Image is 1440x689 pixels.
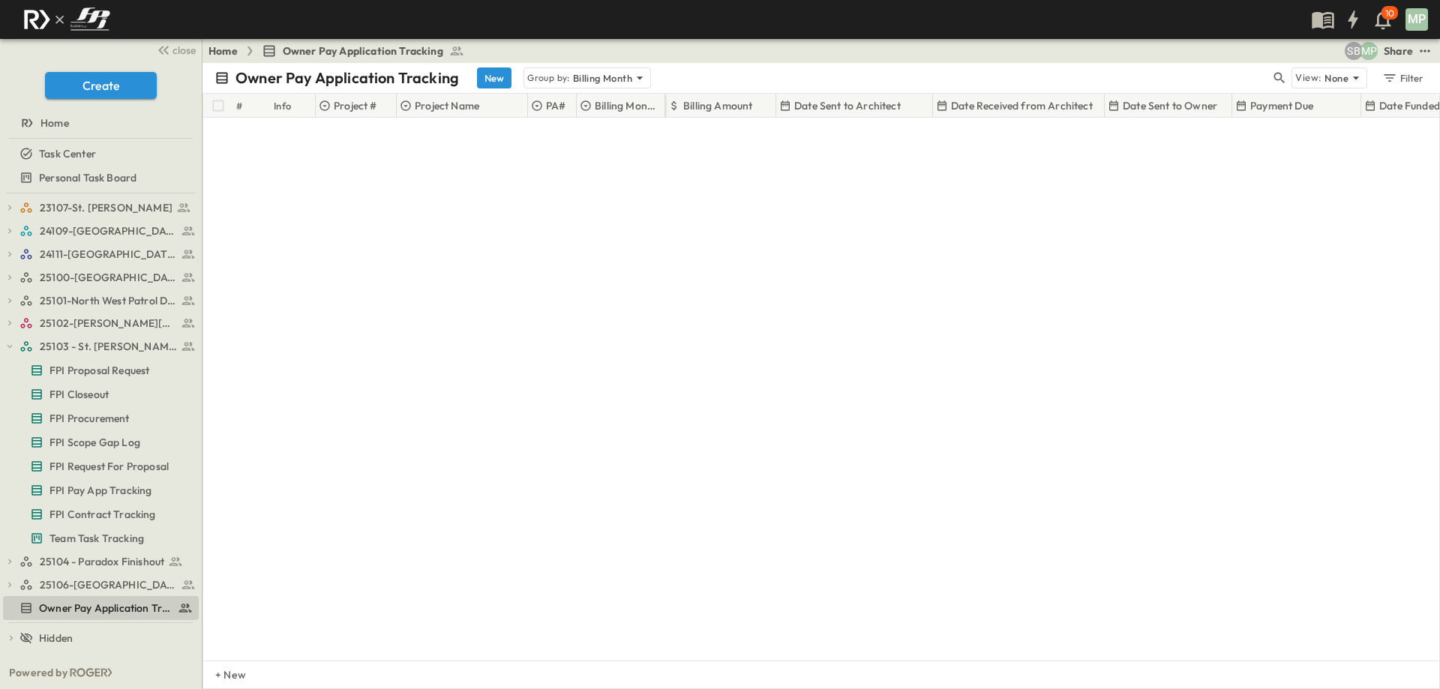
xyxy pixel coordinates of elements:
[3,528,196,549] a: Team Task Tracking
[40,339,177,354] span: 25103 - St. [PERSON_NAME] Phase 2
[19,574,196,595] a: 25106-St. Andrews Parking Lot
[951,98,1093,113] p: Date Received from Architect
[3,573,199,597] div: 25106-St. Andrews Parking Lottest
[1381,70,1424,86] div: Filter
[18,4,115,35] img: c8d7d1ed905e502e8f77bf7063faec64e13b34fdb1f2bdd94b0e311fc34f8000.png
[19,197,196,218] a: 23107-St. [PERSON_NAME]
[39,631,73,646] span: Hidden
[19,290,196,311] a: 25101-North West Patrol Division
[595,98,657,113] p: Billing Month
[151,39,199,60] button: close
[233,94,271,118] div: #
[283,43,443,58] span: Owner Pay Application Tracking
[1405,8,1428,31] div: MP
[39,170,136,185] span: Personal Task Board
[49,531,144,546] span: Team Task Tracking
[3,456,196,477] a: FPI Request For Proposal
[1416,42,1434,60] button: test
[3,112,196,133] a: Home
[172,43,196,58] span: close
[49,363,149,378] span: FPI Proposal Request
[3,504,196,525] a: FPI Contract Tracking
[1385,7,1394,19] p: 10
[3,289,199,313] div: 25101-North West Patrol Divisiontest
[49,507,156,522] span: FPI Contract Tracking
[3,430,199,454] div: FPI Scope Gap Logtest
[40,115,69,130] span: Home
[274,85,292,127] div: Info
[40,270,177,285] span: 25100-Vanguard Prep School
[3,242,199,266] div: 24111-[GEOGRAPHIC_DATA]test
[19,267,196,288] a: 25100-Vanguard Prep School
[1123,98,1217,113] p: Date Sent to Owner
[49,387,109,402] span: FPI Closeout
[527,70,570,85] p: Group by:
[477,67,511,88] button: New
[3,382,199,406] div: FPI Closeouttest
[1295,70,1321,86] p: View:
[235,67,459,88] p: Owner Pay Application Tracking
[49,483,151,498] span: FPI Pay App Tracking
[683,98,752,113] p: Billing Amount
[3,167,196,188] a: Personal Task Board
[546,98,566,113] p: PA#
[3,406,199,430] div: FPI Procurementtest
[39,146,96,161] span: Task Center
[3,334,199,358] div: 25103 - St. [PERSON_NAME] Phase 2test
[208,43,238,58] a: Home
[3,454,199,478] div: FPI Request For Proposaltest
[19,244,196,265] a: 24111-[GEOGRAPHIC_DATA]
[3,196,199,220] div: 23107-St. [PERSON_NAME]test
[40,293,177,308] span: 25101-North West Patrol Division
[334,98,377,113] p: Project #
[3,311,199,335] div: 25102-Christ The Redeemer Anglican Churchtest
[45,72,157,99] button: Create
[236,85,242,127] div: #
[3,480,196,501] a: FPI Pay App Tracking
[40,316,177,331] span: 25102-Christ The Redeemer Anglican Church
[794,98,901,113] p: Date Sent to Architect
[19,551,196,572] a: 25104 - Paradox Finishout
[49,435,140,450] span: FPI Scope Gap Log
[215,667,224,682] p: + New
[262,43,464,58] a: Owner Pay Application Tracking
[40,247,177,262] span: 24111-[GEOGRAPHIC_DATA]
[40,200,172,215] span: 23107-St. [PERSON_NAME]
[208,43,473,58] nav: breadcrumbs
[40,577,177,592] span: 25106-St. Andrews Parking Lot
[3,598,196,619] a: Owner Pay Application Tracking
[3,166,199,190] div: Personal Task Boardtest
[3,596,199,620] div: Owner Pay Application Trackingtest
[1376,67,1428,88] button: Filter
[3,408,196,429] a: FPI Procurement
[271,94,316,118] div: Info
[3,265,199,289] div: 25100-Vanguard Prep Schooltest
[19,220,196,241] a: 24109-St. Teresa of Calcutta Parish Hall
[3,526,199,550] div: Team Task Trackingtest
[1384,43,1413,58] div: Share
[3,358,199,382] div: FPI Proposal Requesttest
[49,459,169,474] span: FPI Request For Proposal
[19,336,196,357] a: 25103 - St. [PERSON_NAME] Phase 2
[3,432,196,453] a: FPI Scope Gap Log
[1404,7,1429,32] button: MP
[1324,70,1348,85] p: None
[39,601,172,616] span: Owner Pay Application Tracking
[3,478,199,502] div: FPI Pay App Trackingtest
[3,502,199,526] div: FPI Contract Trackingtest
[1345,42,1363,60] div: Sterling Barnett (sterling@fpibuilders.com)
[1360,42,1378,60] div: Monica Pruteanu (mpruteanu@fpibuilders.com)
[573,70,632,85] p: Billing Month
[1379,98,1440,113] p: Date Funded
[3,384,196,405] a: FPI Closeout
[3,550,199,574] div: 25104 - Paradox Finishouttest
[40,554,164,569] span: 25104 - Paradox Finishout
[415,98,479,113] p: Project Name
[49,411,130,426] span: FPI Procurement
[3,143,196,164] a: Task Center
[40,223,177,238] span: 24109-St. Teresa of Calcutta Parish Hall
[1250,98,1313,113] p: Payment Due
[3,360,196,381] a: FPI Proposal Request
[3,219,199,243] div: 24109-St. Teresa of Calcutta Parish Halltest
[19,313,196,334] a: 25102-Christ The Redeemer Anglican Church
